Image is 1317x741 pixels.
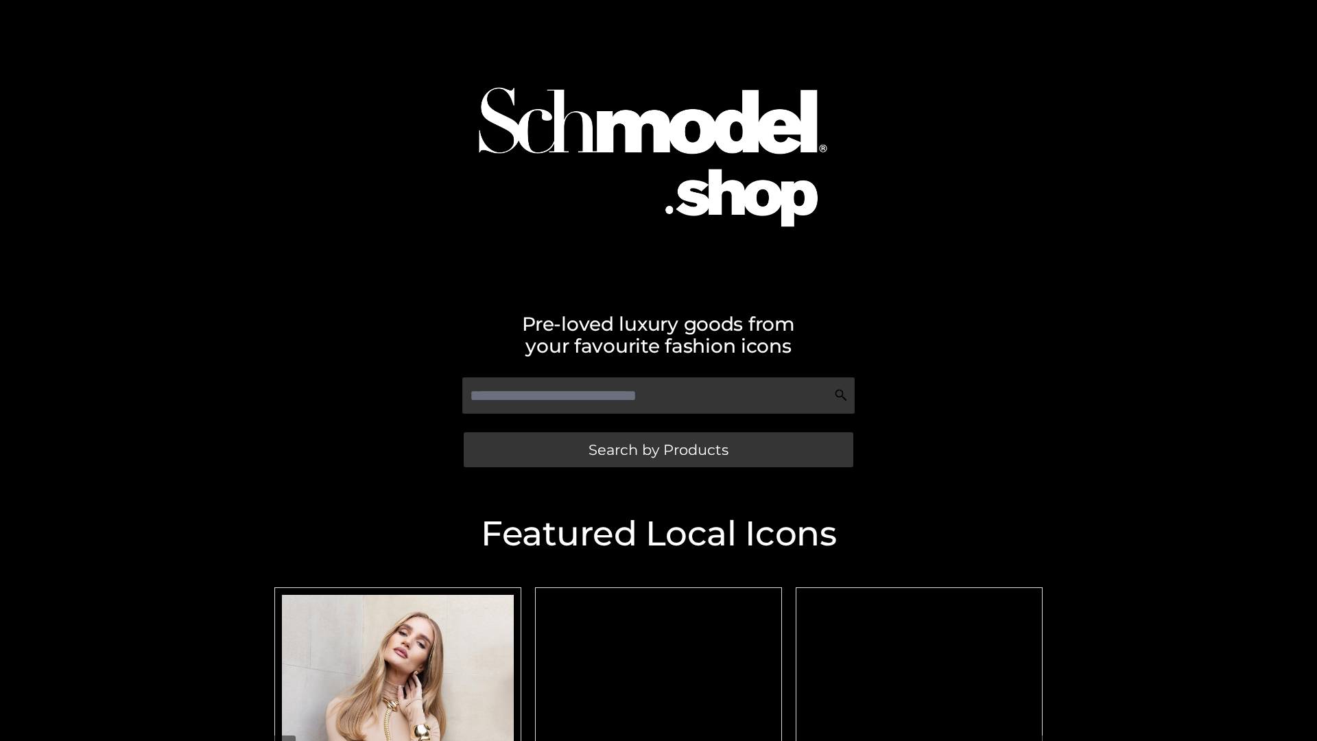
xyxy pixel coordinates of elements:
h2: Featured Local Icons​ [268,517,1049,551]
a: Search by Products [464,432,853,467]
span: Search by Products [589,443,728,457]
h2: Pre-loved luxury goods from your favourite fashion icons [268,313,1049,357]
img: Search Icon [834,388,848,402]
